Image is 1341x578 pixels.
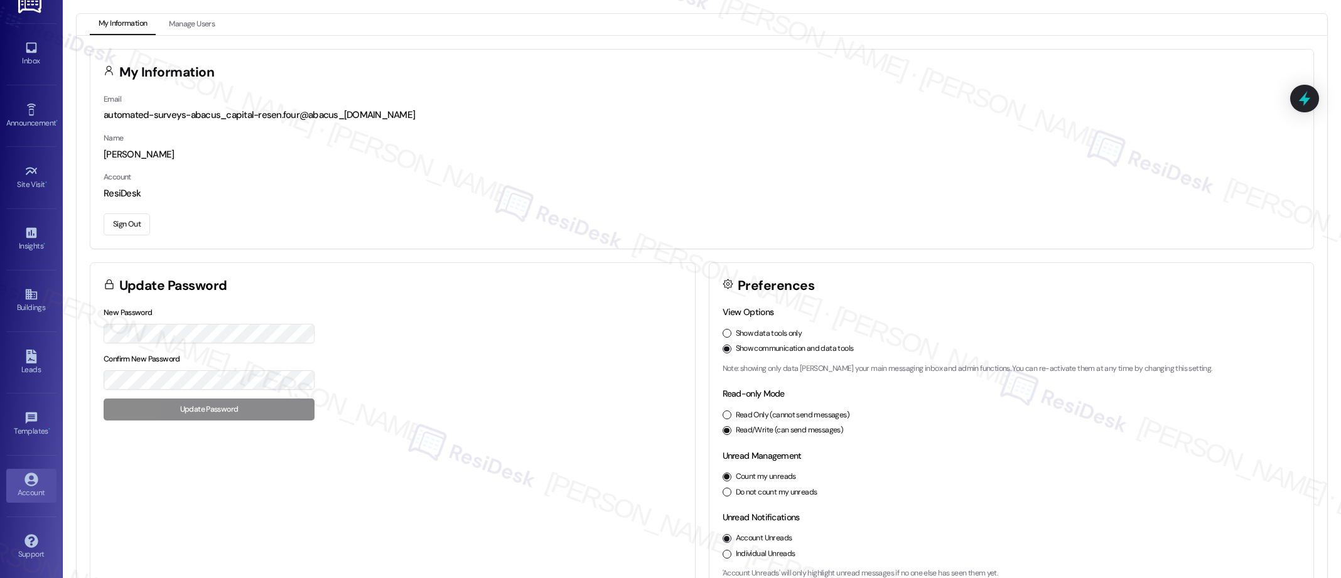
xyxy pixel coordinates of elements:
h3: Update Password [119,279,227,292]
label: Individual Unreads [736,549,795,560]
label: Show data tools only [736,328,802,340]
p: Note: showing only data [PERSON_NAME] your main messaging inbox and admin functions. You can re-a... [723,363,1301,375]
label: Account [104,172,131,182]
a: Site Visit • [6,161,57,195]
a: Support [6,530,57,564]
span: • [56,117,58,126]
div: [PERSON_NAME] [104,148,1300,161]
label: Unread Management [723,450,802,461]
label: Read-only Mode [723,388,785,399]
button: My Information [90,14,156,35]
span: • [45,178,47,187]
h3: My Information [119,66,215,79]
label: New Password [104,308,153,318]
a: Inbox [6,37,57,71]
label: Show communication and data tools [736,343,854,355]
label: Unread Notifications [723,511,800,523]
span: • [43,240,45,249]
div: automated-surveys-abacus_capital-resen.four@abacus_[DOMAIN_NAME] [104,109,1300,122]
label: Read Only (cannot send messages) [736,410,849,421]
label: Email [104,94,121,104]
button: Sign Out [104,213,150,235]
a: Buildings [6,284,57,318]
div: ResiDesk [104,187,1300,200]
label: Count my unreads [736,471,796,483]
span: • [48,425,50,434]
button: Manage Users [160,14,223,35]
label: Account Unreads [736,533,792,544]
label: Name [104,133,124,143]
a: Templates • [6,407,57,441]
label: Do not count my unreads [736,487,817,498]
a: Insights • [6,222,57,256]
a: Account [6,469,57,503]
label: Confirm New Password [104,354,180,364]
label: View Options [723,306,774,318]
h3: Preferences [738,279,814,292]
label: Read/Write (can send messages) [736,425,844,436]
a: Leads [6,346,57,380]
